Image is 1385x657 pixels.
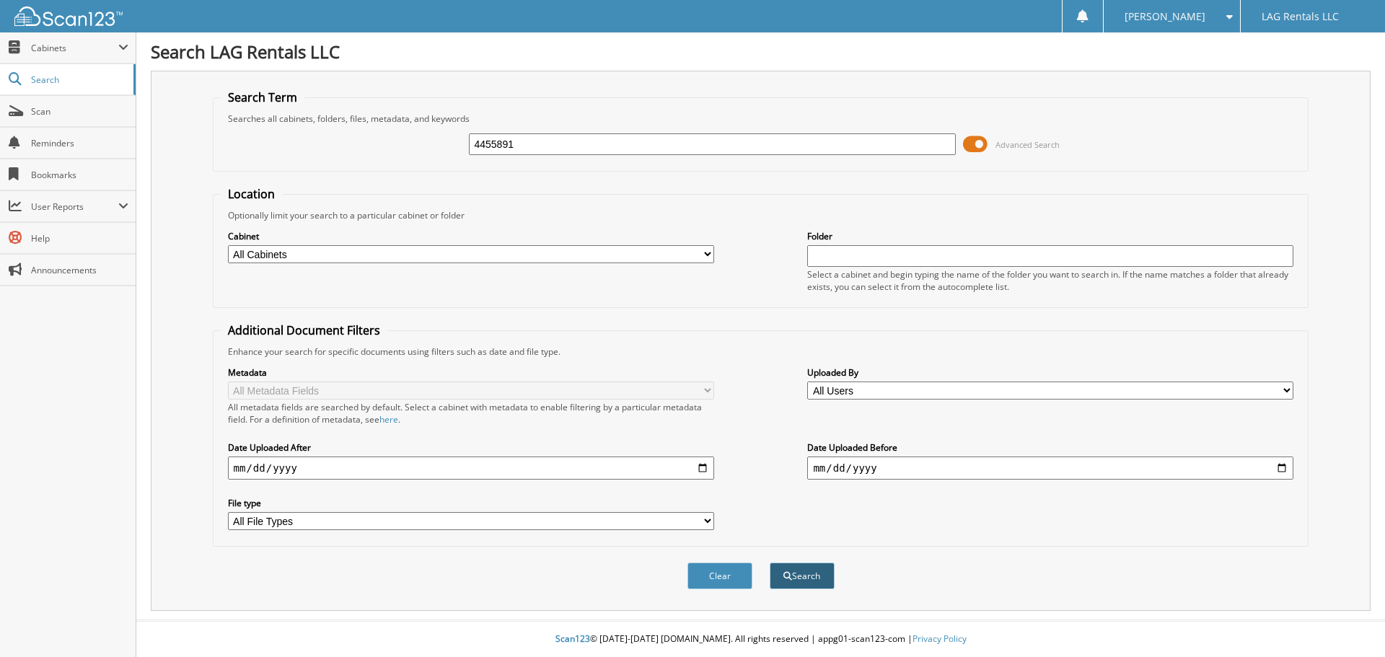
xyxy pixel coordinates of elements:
label: Metadata [228,366,714,379]
button: Search [770,563,835,589]
div: Enhance your search for specific documents using filters such as date and file type. [221,345,1301,358]
button: Clear [687,563,752,589]
div: Optionally limit your search to a particular cabinet or folder [221,209,1301,221]
iframe: Chat Widget [1313,588,1385,657]
span: Reminders [31,137,128,149]
div: Select a cabinet and begin typing the name of the folder you want to search in. If the name match... [807,268,1293,293]
span: Announcements [31,264,128,276]
legend: Search Term [221,89,304,105]
span: Bookmarks [31,169,128,181]
label: File type [228,497,714,509]
input: start [228,457,714,480]
legend: Additional Document Filters [221,322,387,338]
label: Date Uploaded After [228,441,714,454]
span: Search [31,74,126,86]
span: Help [31,232,128,244]
span: Advanced Search [995,139,1060,150]
label: Cabinet [228,230,714,242]
span: User Reports [31,200,118,213]
span: [PERSON_NAME] [1125,12,1205,21]
span: LAG Rentals LLC [1262,12,1339,21]
span: Scan [31,105,128,118]
span: Cabinets [31,42,118,54]
h1: Search LAG Rentals LLC [151,40,1371,63]
label: Folder [807,230,1293,242]
input: end [807,457,1293,480]
div: All metadata fields are searched by default. Select a cabinet with metadata to enable filtering b... [228,401,714,425]
div: Searches all cabinets, folders, files, metadata, and keywords [221,113,1301,125]
div: © [DATE]-[DATE] [DOMAIN_NAME]. All rights reserved | appg01-scan123-com | [136,622,1385,657]
img: scan123-logo-white.svg [14,6,123,26]
a: Privacy Policy [913,632,967,645]
legend: Location [221,186,282,202]
span: Scan123 [555,632,590,645]
a: here [379,413,398,425]
label: Date Uploaded Before [807,441,1293,454]
label: Uploaded By [807,366,1293,379]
